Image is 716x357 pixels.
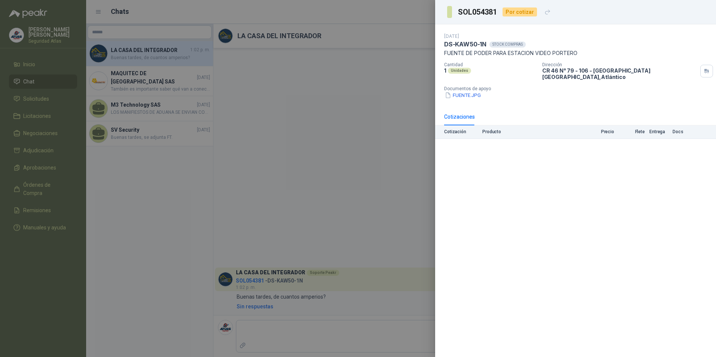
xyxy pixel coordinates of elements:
[542,62,697,67] p: Dirección
[458,8,498,16] h3: SOL054381
[489,42,526,48] div: STOCK COMPRAS
[673,129,688,134] p: Docs
[619,129,645,134] p: Flete
[444,50,707,56] p: FUENTE DE PODER PARA ESTACION VIDEO PORTERO
[444,86,713,91] p: Documentos de apoyo
[542,67,697,80] p: CR 46 N° 79 - 106 - [GEOGRAPHIC_DATA] [GEOGRAPHIC_DATA] , Atlántico
[444,62,536,67] p: Cantidad
[577,129,614,134] p: Precio
[649,129,668,134] p: Entrega
[444,129,478,134] p: Cotización
[503,7,537,16] div: Por cotizar
[444,113,475,121] div: Cotizaciones
[444,91,482,99] button: FUENTE.JPG
[448,68,471,74] div: Unidades
[482,129,572,134] p: Producto
[444,40,486,48] p: DS-KAW50-1N
[444,33,459,39] p: [DATE]
[444,67,446,74] p: 1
